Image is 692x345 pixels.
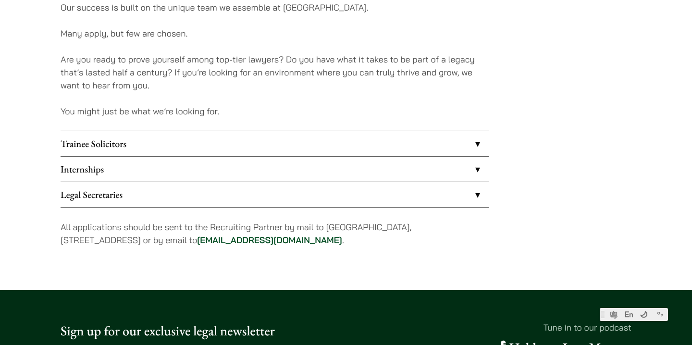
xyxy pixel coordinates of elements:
[197,234,342,246] a: [EMAIL_ADDRESS][DOMAIN_NAME]
[61,221,489,246] p: All applications should be sent to the Recruiting Partner by mail to [GEOGRAPHIC_DATA], [STREET_A...
[354,321,631,334] p: Tune in to our podcast
[61,321,338,341] p: Sign up for our exclusive legal newsletter
[61,131,489,156] a: Trainee Solicitors
[61,1,489,14] p: Our success is built on the unique team we assemble at [GEOGRAPHIC_DATA].
[61,27,489,40] p: Many apply, but few are chosen.
[61,105,489,118] p: You might just be what we’re looking for.
[61,53,489,92] p: Are you ready to prove yourself among top-tier lawyers? Do you have what it takes to be part of a...
[61,157,489,182] a: Internships
[61,182,489,207] a: Legal Secretaries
